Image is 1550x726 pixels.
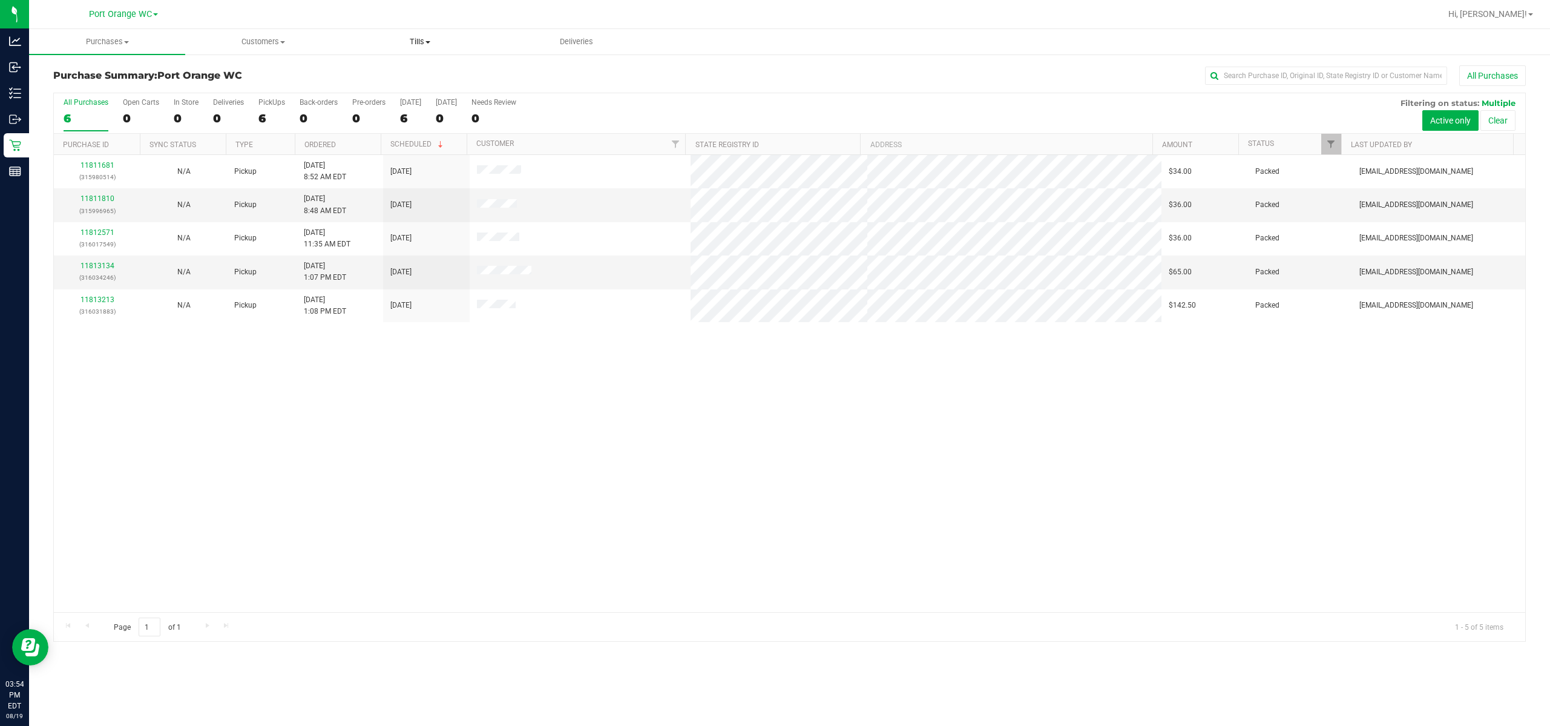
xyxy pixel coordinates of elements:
[665,134,685,154] a: Filter
[1169,266,1192,278] span: $65.00
[9,87,21,99] inline-svg: Inventory
[390,266,412,278] span: [DATE]
[304,160,346,183] span: [DATE] 8:52 AM EDT
[177,266,191,278] button: N/A
[1255,166,1279,177] span: Packed
[185,29,341,54] a: Customers
[64,98,108,107] div: All Purchases
[1255,266,1279,278] span: Packed
[860,134,1152,155] th: Address
[235,140,253,149] a: Type
[258,98,285,107] div: PickUps
[1255,300,1279,311] span: Packed
[103,618,191,636] span: Page of 1
[1169,300,1196,311] span: $142.50
[1359,300,1473,311] span: [EMAIL_ADDRESS][DOMAIN_NAME]
[476,139,514,148] a: Customer
[1422,110,1479,131] button: Active only
[1169,199,1192,211] span: $36.00
[234,300,257,311] span: Pickup
[304,260,346,283] span: [DATE] 1:07 PM EDT
[300,98,338,107] div: Back-orders
[12,629,48,665] iframe: Resource center
[498,29,654,54] a: Deliveries
[304,227,350,250] span: [DATE] 11:35 AM EDT
[80,228,114,237] a: 11812571
[177,200,191,209] span: Not Applicable
[9,165,21,177] inline-svg: Reports
[471,111,516,125] div: 0
[1359,166,1473,177] span: [EMAIL_ADDRESS][DOMAIN_NAME]
[1255,233,1279,244] span: Packed
[304,193,346,216] span: [DATE] 8:48 AM EDT
[234,166,257,177] span: Pickup
[1169,166,1192,177] span: $34.00
[177,199,191,211] button: N/A
[1445,618,1513,636] span: 1 - 5 of 5 items
[80,295,114,304] a: 11813213
[9,113,21,125] inline-svg: Outbound
[64,111,108,125] div: 6
[390,300,412,311] span: [DATE]
[1480,110,1516,131] button: Clear
[157,70,242,81] span: Port Orange WC
[61,272,133,283] p: (316034246)
[149,140,196,149] a: Sync Status
[390,233,412,244] span: [DATE]
[695,140,759,149] a: State Registry ID
[471,98,516,107] div: Needs Review
[1448,9,1527,19] span: Hi, [PERSON_NAME]!
[9,139,21,151] inline-svg: Retail
[139,618,160,636] input: 1
[234,266,257,278] span: Pickup
[234,233,257,244] span: Pickup
[5,679,24,711] p: 03:54 PM EDT
[1248,139,1274,148] a: Status
[63,140,109,149] a: Purchase ID
[1255,199,1279,211] span: Packed
[390,166,412,177] span: [DATE]
[352,98,386,107] div: Pre-orders
[390,199,412,211] span: [DATE]
[177,234,191,242] span: Not Applicable
[300,111,338,125] div: 0
[61,205,133,217] p: (315996965)
[1401,98,1479,108] span: Filtering on status:
[177,166,191,177] button: N/A
[343,36,498,47] span: Tills
[543,36,609,47] span: Deliveries
[1162,140,1192,149] a: Amount
[436,111,457,125] div: 0
[177,300,191,311] button: N/A
[174,98,199,107] div: In Store
[390,140,445,148] a: Scheduled
[1359,266,1473,278] span: [EMAIL_ADDRESS][DOMAIN_NAME]
[80,194,114,203] a: 11811810
[186,36,341,47] span: Customers
[342,29,498,54] a: Tills
[80,161,114,170] a: 11811681
[234,199,257,211] span: Pickup
[400,111,421,125] div: 6
[1351,140,1412,149] a: Last Updated By
[213,111,244,125] div: 0
[177,301,191,309] span: Not Applicable
[177,167,191,176] span: Not Applicable
[61,306,133,317] p: (316031883)
[61,239,133,250] p: (316017549)
[436,98,457,107] div: [DATE]
[304,140,336,149] a: Ordered
[258,111,285,125] div: 6
[352,111,386,125] div: 0
[1321,134,1341,154] a: Filter
[9,35,21,47] inline-svg: Analytics
[53,70,544,81] h3: Purchase Summary:
[89,9,152,19] span: Port Orange WC
[177,233,191,244] button: N/A
[1459,65,1526,86] button: All Purchases
[9,61,21,73] inline-svg: Inbound
[1359,199,1473,211] span: [EMAIL_ADDRESS][DOMAIN_NAME]
[213,98,244,107] div: Deliveries
[123,111,159,125] div: 0
[29,29,185,54] a: Purchases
